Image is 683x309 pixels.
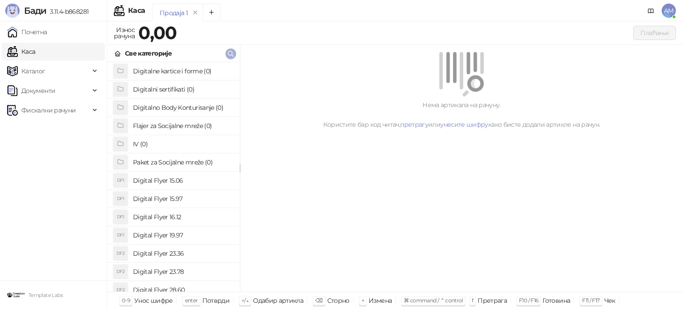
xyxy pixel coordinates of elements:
strong: 0,00 [138,22,177,44]
span: enter [185,297,198,304]
div: DF1 [113,192,128,206]
a: Каса [7,43,35,60]
span: f [472,297,473,304]
div: DF1 [113,173,128,188]
div: grid [107,62,240,292]
div: Сторно [327,295,350,306]
span: Документи [21,82,55,100]
button: Add tab [203,4,221,21]
span: Каталог [21,62,45,80]
div: Чек [604,295,615,306]
a: претрагу [400,120,428,128]
h4: Digital Flyer 19.97 [133,228,233,242]
span: 3.11.4-b868281 [46,8,88,16]
span: ↑/↓ [241,297,249,304]
span: + [362,297,364,304]
div: Измена [369,295,392,306]
a: унесите шифру [440,120,488,128]
h4: Digital Flyer 15.06 [133,173,233,188]
div: Све категорије [125,48,172,58]
span: ⌫ [315,297,322,304]
span: AM [662,4,676,18]
div: DF2 [113,246,128,261]
h4: IV (0) [133,137,233,151]
div: DF2 [113,283,128,297]
div: Нема артикала на рачуну. Користите бар код читач, или како бисте додали артикле на рачун. [251,100,672,129]
div: DF1 [113,210,128,224]
h4: Digitalne kartice i forme (0) [133,64,233,78]
span: Фискални рачуни [21,101,76,119]
div: DF2 [113,265,128,279]
small: Template Labs [28,292,63,298]
h4: Digital Flyer 15.97 [133,192,233,206]
h4: Digitalno Body Konturisanje (0) [133,100,233,115]
img: 64x64-companyLogo-46bbf2fd-0887-484e-a02e-a45a40244bfa.png [7,286,25,304]
button: Плаћање [633,26,676,40]
img: Logo [5,4,20,18]
button: remove [189,9,201,16]
div: Готовина [542,295,570,306]
h4: Digital Flyer 28.60 [133,283,233,297]
a: Почетна [7,23,47,41]
div: Унос шифре [134,295,173,306]
h4: Paket za Socijalne mreže (0) [133,155,233,169]
div: Каса [128,7,145,14]
span: ⌘ command / ⌃ control [404,297,463,304]
span: 0-9 [122,297,130,304]
div: Потврди [202,295,230,306]
h4: Digital Flyer 16.12 [133,210,233,224]
h4: Flajer za Socijalne mreže (0) [133,119,233,133]
div: Претрага [478,295,507,306]
h4: Digital Flyer 23.36 [133,246,233,261]
div: DF1 [113,228,128,242]
div: Одабир артикла [253,295,303,306]
h4: Digital Flyer 23.78 [133,265,233,279]
h4: Digitalni sertifikati (0) [133,82,233,96]
div: Продаја 1 [160,8,188,18]
div: Износ рачуна [112,24,137,42]
span: F10 / F16 [519,297,538,304]
a: Документација [644,4,658,18]
span: Бади [24,5,46,16]
span: F11 / F17 [582,297,599,304]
